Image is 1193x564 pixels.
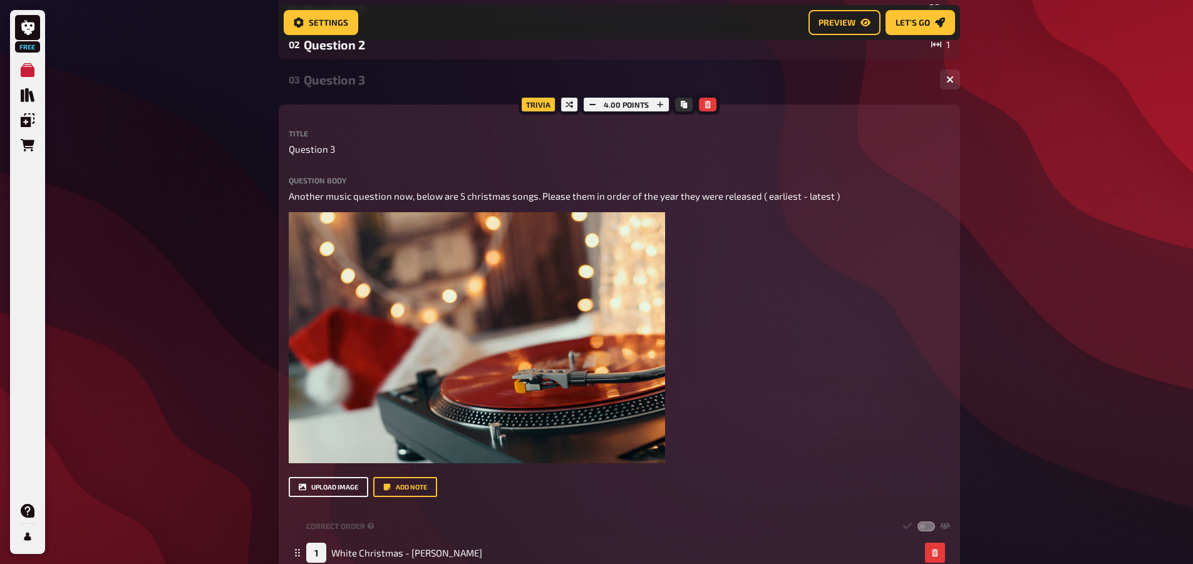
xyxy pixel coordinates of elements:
span: Another music question now, below are 5 christmas songs. Please them in order of the year they we... [289,190,840,202]
div: 02 [289,39,299,50]
div: 1 [931,39,950,49]
span: Preview [819,18,855,27]
button: Copy [675,98,693,111]
button: upload image [289,477,368,497]
button: Preview [808,10,881,35]
span: Correct order [306,521,365,531]
span: White Christmas - [PERSON_NAME] [331,547,482,558]
div: Trivia [519,95,558,115]
button: Let's go [886,10,955,35]
div: 01 [289,4,299,15]
span: Let's go [896,18,930,27]
button: Add note [373,477,437,497]
span: Free [16,43,39,51]
div: Question 2 [304,38,926,52]
span: Settings [309,18,348,27]
label: Title [289,130,950,137]
div: 1 [306,543,326,563]
div: 03 [289,74,299,85]
span: Question 3 [289,142,335,156]
div: Question 3 [304,73,930,87]
img: Christmas Record Player [289,212,665,463]
div: 4.00 points [581,95,672,115]
button: Settings [284,10,358,35]
div: Question 1 [304,3,924,17]
label: Question body [289,177,950,184]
